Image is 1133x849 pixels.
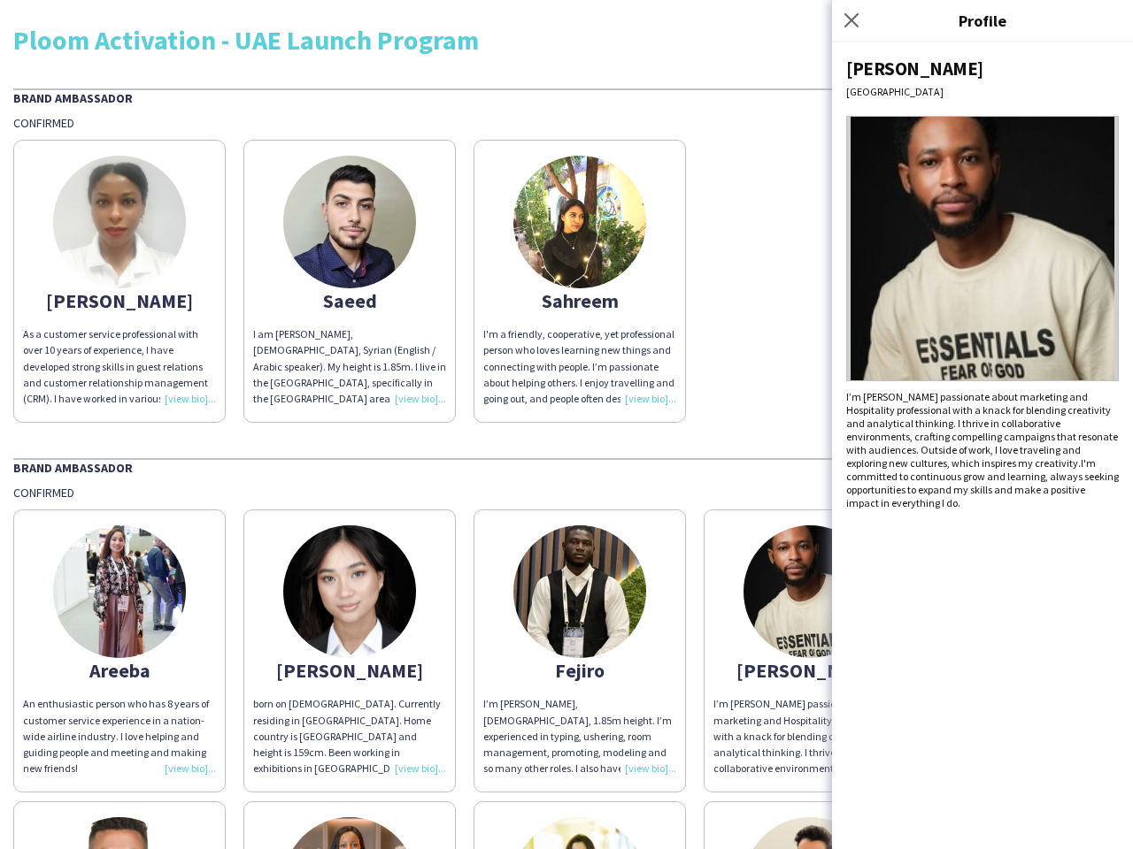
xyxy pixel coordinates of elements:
[483,326,676,407] div: I'm a friendly, cooperative, yet professional person who loves learning new things and connecting...
[13,485,1120,501] div: Confirmed
[832,9,1133,32] h3: Profile
[253,326,446,407] div: I am [PERSON_NAME], [DEMOGRAPHIC_DATA], Syrian (English / Arabic speaker). My height is 1.85m. I ...
[23,326,216,407] div: As a customer service professional with over 10 years of experience, I have developed strong skil...
[483,293,676,309] div: Sahreem
[483,696,676,776] div: I’m [PERSON_NAME], [DEMOGRAPHIC_DATA], 1.85m height. I’m experienced in typing, ushering, room ma...
[846,57,1119,80] div: [PERSON_NAME]
[253,293,446,309] div: Saeed
[23,696,216,776] div: An enthusiastic person who has 8 years of customer service experience in a nation-wide airline in...
[253,696,446,776] div: born on [DEMOGRAPHIC_DATA]. Currently residing in [GEOGRAPHIC_DATA]. Home country is [GEOGRAPHIC_...
[23,662,216,678] div: Areeba
[23,293,216,309] div: [PERSON_NAME]
[513,156,646,288] img: thumb-8a82379a-265f-4b96-ad2f-fbc9c6dfd3c3.jpg
[53,525,186,658] img: thumb-2eb117d6-5731-46d6-bab7-b80aedc5b42f.jpg
[13,88,1120,106] div: Brand Ambassador
[713,696,906,776] div: I’m [PERSON_NAME] passionate about marketing and Hospitality professional with a knack for blendi...
[846,116,1119,381] img: Crew avatar or photo
[744,525,876,658] img: thumb-6788cb2749db4.jpg
[513,525,646,658] img: thumb-65548945be588.jpeg
[283,156,416,288] img: thumb-669dd65e74f13.jpg
[13,115,1120,131] div: Confirmed
[53,156,186,288] img: thumb-67f8ad2747051.jpg
[846,85,1119,98] div: [GEOGRAPHIC_DATA]
[13,458,1120,476] div: Brand Ambassador
[713,662,906,678] div: [PERSON_NAME]
[283,525,416,658] img: thumb-ff7469b6-a022-4871-8823-939c98a04a16.jpg
[13,27,1120,53] div: Ploom Activation - UAE Launch Program
[483,662,676,678] div: Fejiro
[253,662,446,678] div: [PERSON_NAME]
[846,390,1119,509] div: I’m [PERSON_NAME] passionate about marketing and Hospitality professional with a knack for blendi...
